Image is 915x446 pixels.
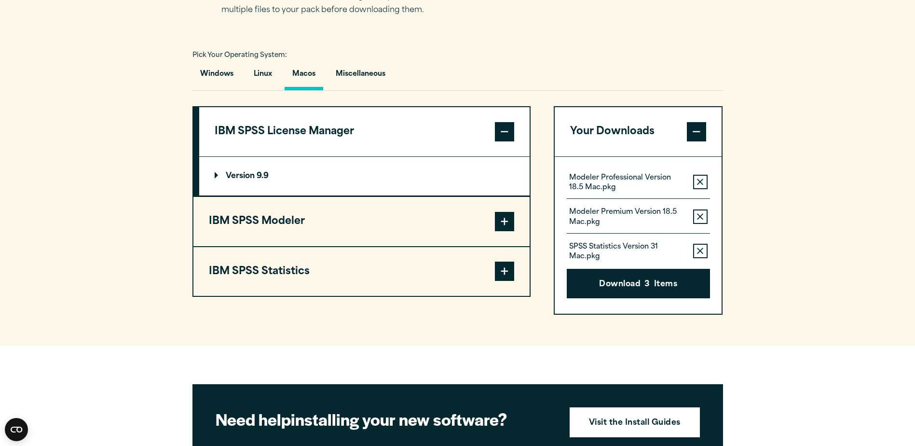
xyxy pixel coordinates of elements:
button: Linux [246,63,280,90]
button: Your Downloads [555,107,722,156]
div: IBM SPSS License Manager [199,156,530,196]
h2: installing your new software? [216,408,553,430]
summary: Version 9.9 [199,157,530,195]
p: Version 9.9 [215,172,269,180]
button: Open CMP widget [5,418,28,441]
strong: Visit the Install Guides [589,417,681,430]
strong: Need help [216,407,291,431]
p: Modeler Premium Version 18.5 Mac.pkg [569,208,685,227]
button: Miscellaneous [328,63,393,90]
p: SPSS Statistics Version 31 Mac.pkg [569,242,685,262]
button: IBM SPSS Modeler [193,197,530,246]
div: Your Downloads [555,156,722,314]
button: Windows [192,63,241,90]
button: IBM SPSS Statistics [193,247,530,296]
span: Pick Your Operating System: [192,52,287,58]
a: Visit the Install Guides [570,407,700,437]
button: Download3Items [567,269,710,299]
span: 3 [644,279,650,291]
p: Modeler Professional Version 18.5 Mac.pkg [569,173,685,193]
button: Macos [285,63,323,90]
button: IBM SPSS License Manager [199,107,530,156]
